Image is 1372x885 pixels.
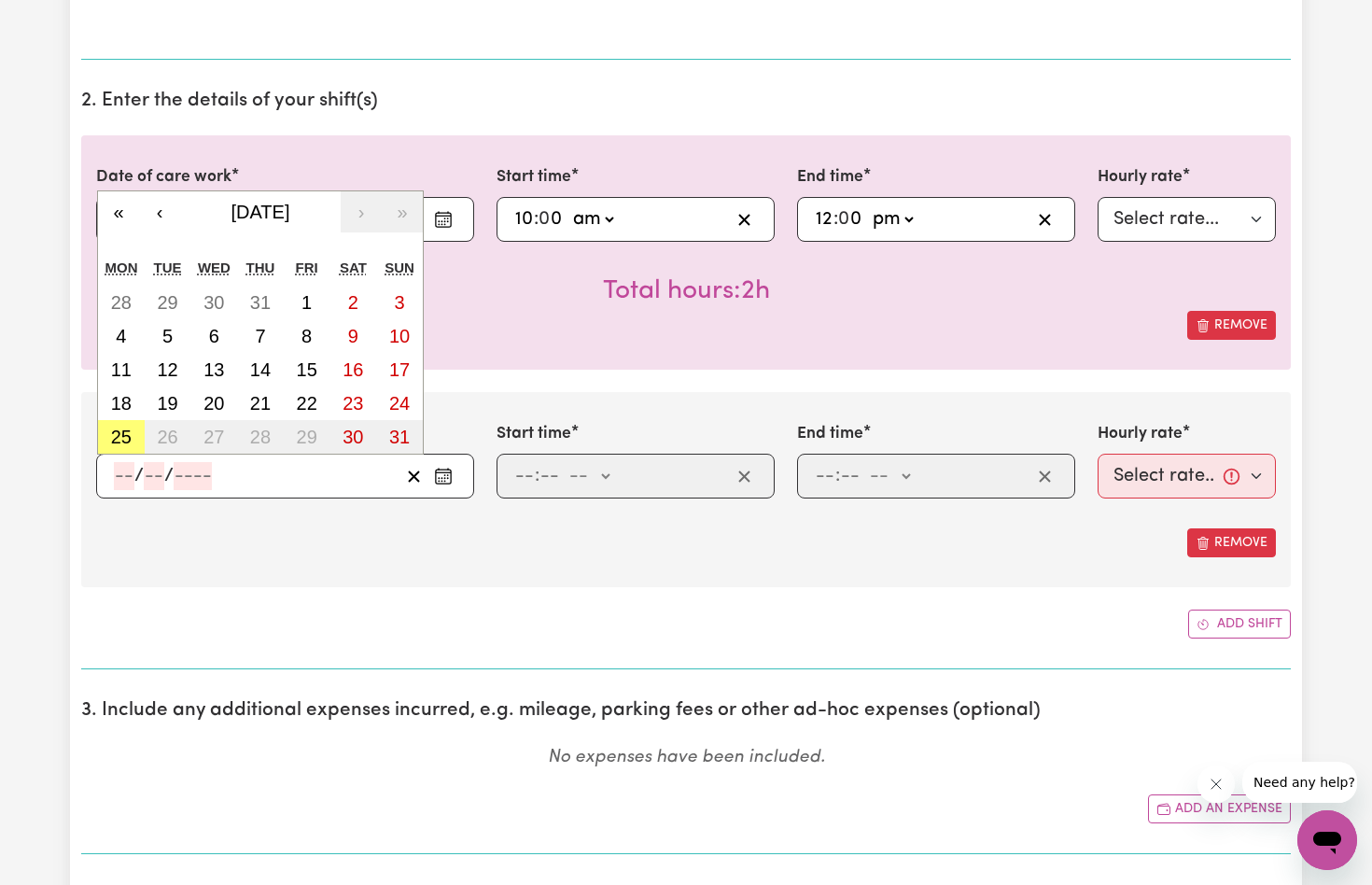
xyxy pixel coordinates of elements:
span: : [833,209,838,230]
span: / [164,466,174,486]
button: 31 July 2025 [237,286,284,319]
em: No expenses have been included. [548,749,825,766]
button: Remove this shift [1187,311,1276,340]
button: Enter the date of care work [428,462,458,490]
button: 24 August 2025 [376,386,423,420]
button: 11 August 2025 [98,353,145,386]
abbr: 12 August 2025 [157,359,177,380]
abbr: Saturday [340,260,367,275]
abbr: 14 August 2025 [250,359,271,380]
abbr: 27 August 2025 [203,427,224,447]
button: 21 August 2025 [237,386,284,420]
abbr: Tuesday [154,260,182,275]
input: -- [514,205,534,233]
abbr: 29 August 2025 [297,427,317,447]
input: -- [815,462,835,490]
label: End time [797,165,863,190]
abbr: 1 August 2025 [301,292,312,313]
abbr: 19 August 2025 [157,393,177,414]
abbr: 28 August 2025 [250,427,271,447]
abbr: 13 August 2025 [203,359,224,380]
button: 14 August 2025 [237,353,284,386]
button: 23 August 2025 [330,386,377,420]
abbr: 9 August 2025 [348,326,358,346]
button: 31 August 2025 [376,420,423,454]
abbr: 8 August 2025 [301,326,312,346]
abbr: 21 August 2025 [250,393,271,414]
button: 27 August 2025 [190,420,237,454]
button: 2 August 2025 [330,286,377,319]
button: ‹ [139,191,180,232]
abbr: 5 August 2025 [162,326,173,346]
button: 7 August 2025 [237,319,284,353]
span: [DATE] [231,202,290,222]
button: Enter the date of care work [428,205,458,233]
button: 28 July 2025 [98,286,145,319]
button: › [341,191,382,232]
abbr: Friday [296,260,318,275]
abbr: 22 August 2025 [297,393,317,414]
button: Clear date [399,462,428,490]
iframe: Close message [1197,766,1235,803]
label: Start time [497,165,571,190]
abbr: Sunday [385,260,414,275]
abbr: 29 July 2025 [157,292,177,313]
abbr: 31 July 2025 [250,292,271,313]
label: Date of care work [96,422,231,446]
button: 25 August 2025 [98,420,145,454]
label: End time [797,422,863,446]
button: 29 August 2025 [284,420,330,454]
abbr: Thursday [246,260,275,275]
button: 20 August 2025 [190,386,237,420]
abbr: 24 August 2025 [389,393,410,414]
abbr: 23 August 2025 [343,393,363,414]
h2: 2. Enter the details of your shift(s) [81,90,1291,113]
span: 0 [838,210,849,229]
abbr: 11 August 2025 [111,359,132,380]
button: 30 July 2025 [190,286,237,319]
button: « [98,191,139,232]
input: -- [815,205,833,233]
button: 12 August 2025 [145,353,191,386]
input: ---- [174,462,212,490]
button: 26 August 2025 [145,420,191,454]
button: Add another expense [1148,794,1291,823]
button: [DATE] [180,191,341,232]
abbr: 20 August 2025 [203,393,224,414]
iframe: Message from company [1242,762,1357,803]
button: 6 August 2025 [190,319,237,353]
abbr: 31 August 2025 [389,427,410,447]
button: 30 August 2025 [330,420,377,454]
abbr: 2 August 2025 [348,292,358,313]
button: Add another shift [1188,610,1291,639]
button: 13 August 2025 [190,353,237,386]
button: 19 August 2025 [145,386,191,420]
input: -- [514,462,535,490]
abbr: 18 August 2025 [111,393,132,414]
abbr: 16 August 2025 [343,359,363,380]
button: 18 August 2025 [98,386,145,420]
span: / [134,466,144,486]
abbr: 30 July 2025 [203,292,224,313]
span: 0 [539,210,550,229]
abbr: 17 August 2025 [389,359,410,380]
iframe: Button to launch messaging window [1297,810,1357,870]
button: 29 July 2025 [145,286,191,319]
abbr: 6 August 2025 [209,326,219,346]
button: 1 August 2025 [284,286,330,319]
input: -- [144,462,164,490]
button: 8 August 2025 [284,319,330,353]
button: 17 August 2025 [376,353,423,386]
span: Total hours worked: 2 hours [603,278,770,304]
abbr: 3 August 2025 [395,292,405,313]
abbr: 28 July 2025 [111,292,132,313]
abbr: 25 August 2025 [111,427,132,447]
input: -- [840,205,864,233]
abbr: Wednesday [198,260,231,275]
button: Remove this shift [1187,528,1276,557]
abbr: 4 August 2025 [116,326,126,346]
abbr: 7 August 2025 [255,326,265,346]
abbr: 10 August 2025 [389,326,410,346]
input: -- [540,205,565,233]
